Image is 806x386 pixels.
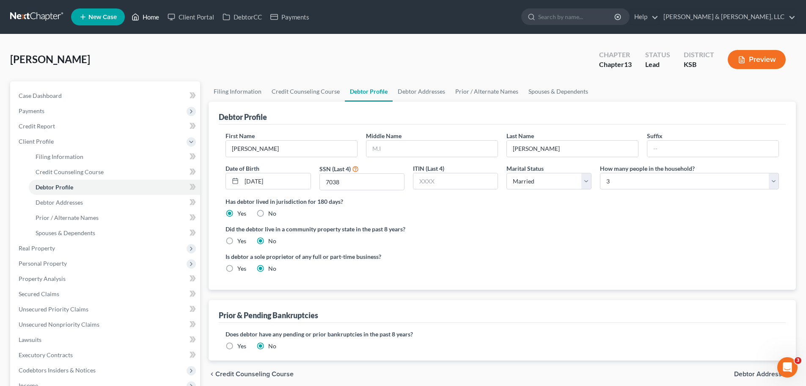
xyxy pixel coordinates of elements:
button: Preview [728,50,786,69]
a: Spouses & Dependents [29,225,200,241]
input: Search by name... [538,9,616,25]
i: chevron_left [209,371,215,378]
a: [PERSON_NAME] & [PERSON_NAME], LLC [659,9,795,25]
a: Filing Information [209,81,267,102]
div: Status [645,50,670,60]
label: SSN (Last 4) [319,164,351,173]
div: Chapter [599,50,632,60]
label: Suffix [647,131,663,140]
a: Credit Report [12,119,200,134]
label: Marital Status [506,164,544,173]
input: XXXX [320,174,404,190]
a: Client Portal [163,9,218,25]
a: Credit Counseling Course [267,81,345,102]
span: 3 [795,357,801,364]
label: Yes [237,209,246,218]
label: Did the debtor live in a community property state in the past 8 years? [226,225,779,233]
div: KSB [684,60,714,69]
label: Yes [237,264,246,273]
span: Case Dashboard [19,92,62,99]
span: 13 [624,60,632,68]
div: Prior & Pending Bankruptcies [219,310,318,320]
a: Case Dashboard [12,88,200,103]
span: Spouses & Dependents [36,229,95,236]
span: Debtor Profile [36,183,73,191]
a: DebtorCC [218,9,266,25]
a: Debtor Addresses [393,81,450,102]
label: Yes [237,237,246,245]
a: Spouses & Dependents [523,81,593,102]
label: No [268,237,276,245]
input: M.I [366,141,498,157]
label: First Name [226,131,255,140]
a: Prior / Alternate Names [450,81,523,102]
div: District [684,50,714,60]
span: New Case [88,14,117,20]
label: How many people in the household? [600,164,695,173]
span: Lawsuits [19,336,41,343]
span: Codebtors Insiders & Notices [19,367,96,374]
a: Filing Information [29,149,200,164]
input: -- [226,141,357,157]
a: Secured Claims [12,286,200,302]
span: Unsecured Priority Claims [19,305,88,313]
span: Client Profile [19,138,54,145]
a: Payments [266,9,314,25]
label: Yes [237,342,246,350]
label: Last Name [506,131,534,140]
button: chevron_left Credit Counseling Course [209,371,294,378]
label: Does debtor have any pending or prior bankruptcies in the past 8 years? [226,330,779,339]
label: Date of Birth [226,164,259,173]
span: Unsecured Nonpriority Claims [19,321,99,328]
label: ITIN (Last 4) [413,164,444,173]
span: Real Property [19,244,55,252]
a: Debtor Addresses [29,195,200,210]
a: Debtor Profile [29,180,200,195]
span: Prior / Alternate Names [36,214,99,221]
span: Personal Property [19,260,67,267]
label: Has debtor lived in jurisdiction for 180 days? [226,197,779,206]
span: Executory Contracts [19,351,73,358]
span: Filing Information [36,153,83,160]
span: Property Analysis [19,275,66,282]
div: Chapter [599,60,632,69]
span: Secured Claims [19,290,59,297]
label: No [268,264,276,273]
iframe: Intercom live chat [777,357,798,378]
a: Unsecured Nonpriority Claims [12,317,200,332]
a: Unsecured Priority Claims [12,302,200,317]
input: -- [507,141,638,157]
a: Executory Contracts [12,347,200,363]
a: Prior / Alternate Names [29,210,200,225]
label: Middle Name [366,131,402,140]
span: Debtor Addresses [36,199,83,206]
span: Credit Counseling Course [36,168,104,175]
input: XXXX [413,173,498,189]
span: Credit Counseling Course [215,371,294,378]
a: Lawsuits [12,332,200,347]
a: Help [630,9,658,25]
div: Lead [645,60,670,69]
label: No [268,342,276,350]
a: Home [127,9,163,25]
span: [PERSON_NAME] [10,53,90,65]
button: Debtor Addresses chevron_right [734,371,796,378]
span: Debtor Addresses [734,371,789,378]
a: Debtor Profile [345,81,393,102]
input: -- [647,141,778,157]
a: Property Analysis [12,271,200,286]
span: Payments [19,107,44,114]
a: Credit Counseling Course [29,164,200,180]
input: MM/DD/YYYY [242,173,310,189]
span: Credit Report [19,122,55,130]
label: Is debtor a sole proprietor of any full or part-time business? [226,252,498,261]
label: No [268,209,276,218]
div: Debtor Profile [219,112,267,122]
